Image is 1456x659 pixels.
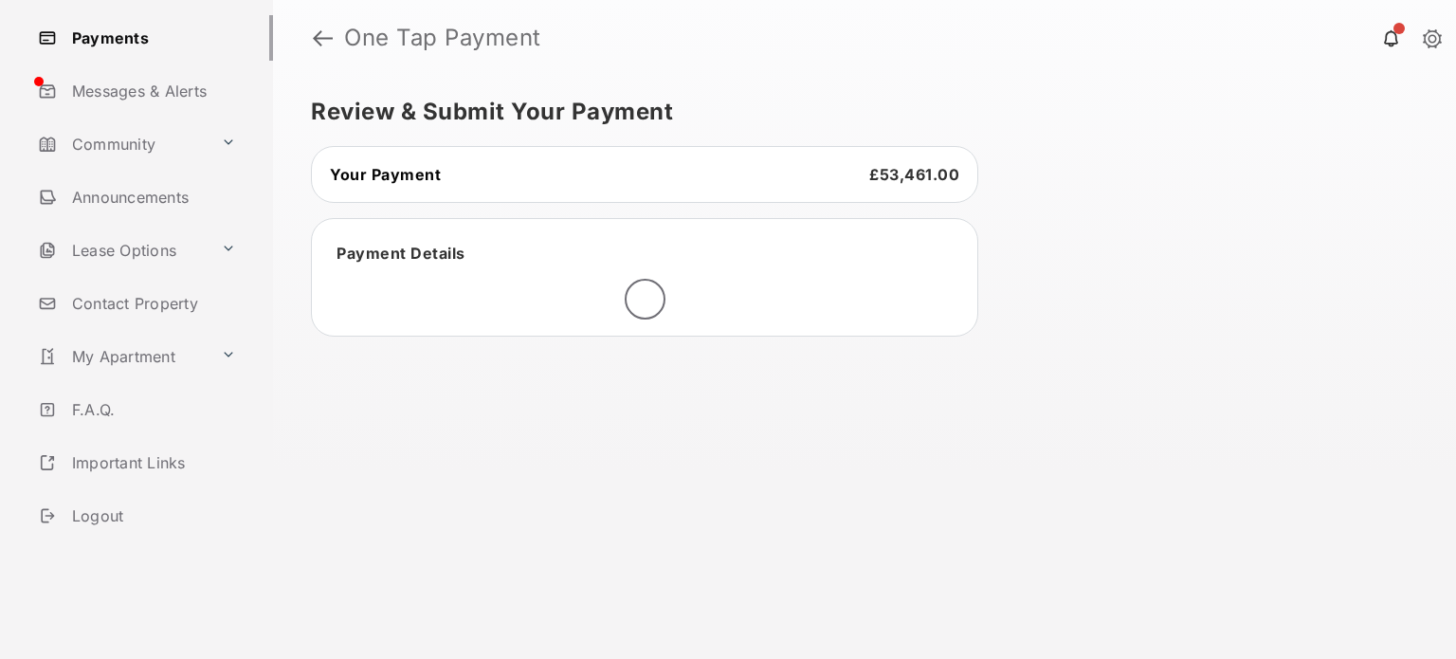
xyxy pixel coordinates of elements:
a: Important Links [30,440,244,485]
a: Contact Property [30,281,273,326]
span: £53,461.00 [869,165,959,184]
a: Logout [30,493,273,539]
span: Your Payment [330,165,441,184]
a: Lease Options [30,228,213,273]
a: F.A.Q. [30,387,273,432]
a: Announcements [30,174,273,220]
h5: Review & Submit Your Payment [311,101,1403,123]
span: Payment Details [337,244,465,263]
a: Messages & Alerts [30,68,273,114]
a: Payments [30,15,273,61]
strong: One Tap Payment [344,27,541,49]
a: Community [30,121,213,167]
a: My Apartment [30,334,213,379]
